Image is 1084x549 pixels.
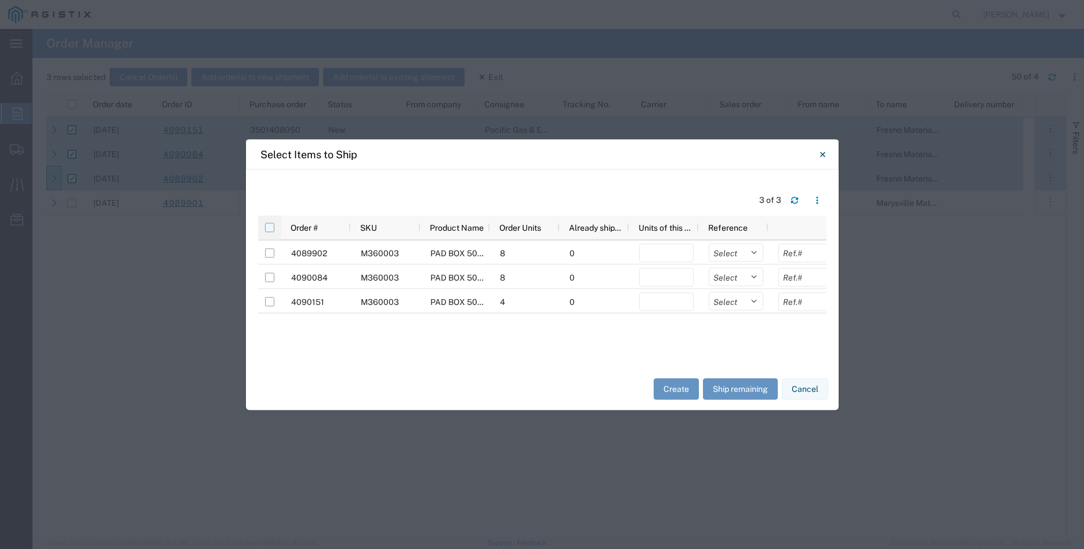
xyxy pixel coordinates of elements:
div: 3 of 3 [759,194,781,206]
span: 8 [500,248,505,257]
span: Already shipped [569,223,625,232]
span: 0 [570,297,575,306]
span: 0 [570,272,575,282]
span: 8 [500,272,505,282]
button: Close [811,143,835,166]
span: M360003 [361,248,399,257]
button: Create [654,379,699,400]
span: Reference [708,223,748,232]
span: PAD BOX 50" X 52" X 18" 3-WIRE XFMR [430,272,579,282]
input: Ref.# [778,268,833,286]
span: 4090084 [291,272,328,282]
span: 0 [570,248,575,257]
button: Cancel [782,379,828,400]
span: Order # [291,223,318,232]
span: M360003 [361,297,399,306]
h4: Select Items to Ship [260,147,357,162]
span: PAD BOX 50" X 52" X 18" 3-WIRE XFMR [430,248,579,257]
button: Refresh table [785,191,804,209]
span: SKU [360,223,377,232]
input: Ref.# [778,292,833,311]
span: Units of this shipment [639,223,694,232]
span: M360003 [361,272,399,282]
span: 4 [500,297,505,306]
span: 4090151 [291,297,324,306]
span: 4089902 [291,248,327,257]
button: Ship remaining [703,379,778,400]
span: Product Name [430,223,484,232]
span: Order Units [499,223,541,232]
span: PAD BOX 50" X 52" X 18" 3-WIRE XFMR [430,297,579,306]
input: Ref.# [778,243,833,262]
